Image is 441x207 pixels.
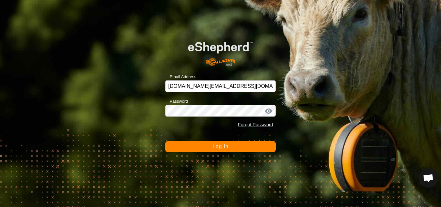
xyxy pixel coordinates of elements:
[212,144,228,149] span: Log In
[419,168,438,188] a: Open chat
[165,141,276,152] button: Log In
[165,80,276,92] input: Email Address
[165,98,188,105] label: Password
[176,33,264,70] img: E-shepherd Logo
[238,122,273,127] a: Forgot Password
[165,74,196,80] label: Email Address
